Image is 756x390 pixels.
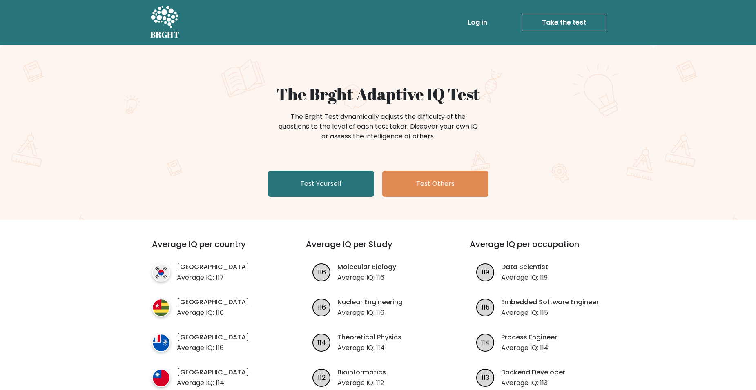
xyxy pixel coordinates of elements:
a: BRGHT [150,3,180,42]
p: Average IQ: 114 [501,343,557,353]
a: Nuclear Engineering [337,297,403,307]
a: Molecular Biology [337,262,396,272]
p: Average IQ: 112 [337,378,386,388]
a: [GEOGRAPHIC_DATA] [177,332,249,342]
a: [GEOGRAPHIC_DATA] [177,297,249,307]
a: Bioinformatics [337,368,386,377]
a: [GEOGRAPHIC_DATA] [177,262,249,272]
p: Average IQ: 116 [337,308,403,318]
a: Process Engineer [501,332,557,342]
a: Embedded Software Engineer [501,297,599,307]
p: Average IQ: 113 [501,378,565,388]
div: The Brght Test dynamically adjusts the difficulty of the questions to the level of each test take... [276,112,480,141]
p: Average IQ: 116 [337,273,396,283]
text: 116 [318,267,326,276]
text: 116 [318,302,326,312]
p: Average IQ: 119 [501,273,548,283]
p: Average IQ: 116 [177,308,249,318]
h3: Average IQ per country [152,239,277,259]
a: Theoretical Physics [337,332,401,342]
text: 115 [482,302,490,312]
h1: The Brght Adaptive IQ Test [179,84,578,104]
a: Take the test [522,14,606,31]
img: country [152,263,170,282]
p: Average IQ: 114 [177,378,249,388]
a: Data Scientist [501,262,548,272]
p: Average IQ: 116 [177,343,249,353]
img: country [152,334,170,352]
img: country [152,299,170,317]
text: 113 [482,372,489,382]
a: Backend Developer [501,368,565,377]
a: [GEOGRAPHIC_DATA] [177,368,249,377]
a: Log in [464,14,491,31]
text: 114 [317,337,326,347]
a: Test Others [382,171,488,197]
h3: Average IQ per Study [306,239,450,259]
img: country [152,369,170,387]
text: 119 [482,267,489,276]
a: Test Yourself [268,171,374,197]
text: 114 [481,337,490,347]
h5: BRGHT [150,30,180,40]
p: Average IQ: 114 [337,343,401,353]
h3: Average IQ per occupation [470,239,614,259]
text: 112 [318,372,326,382]
p: Average IQ: 115 [501,308,599,318]
p: Average IQ: 117 [177,273,249,283]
